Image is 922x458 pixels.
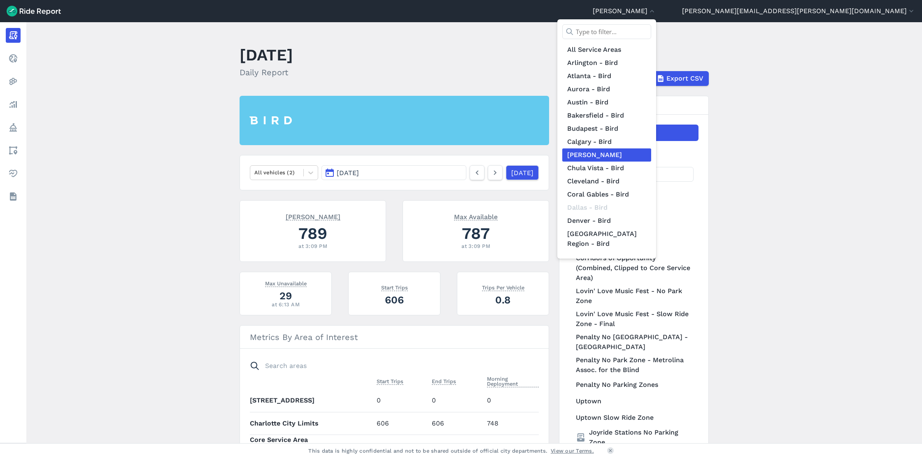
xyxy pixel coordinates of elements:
[562,135,651,148] a: Calgary - Bird
[562,24,651,39] input: Type to filter...
[562,188,651,201] a: Coral Gables - Bird
[562,250,651,264] a: Durham - Bird
[562,148,651,162] a: [PERSON_NAME]
[562,201,651,214] div: Dallas - Bird
[562,43,651,56] a: All Service Areas
[562,227,651,250] a: [GEOGRAPHIC_DATA] Region - Bird
[562,175,651,188] a: Cleveland - Bird
[562,214,651,227] a: Denver - Bird
[562,162,651,175] a: Chula Vista - Bird
[562,83,651,96] a: Aurora - Bird
[562,122,651,135] a: Budapest - Bird
[562,56,651,69] a: Arlington - Bird
[562,69,651,83] a: Atlanta - Bird
[562,109,651,122] a: Bakersfield - Bird
[562,96,651,109] a: Austin - Bird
